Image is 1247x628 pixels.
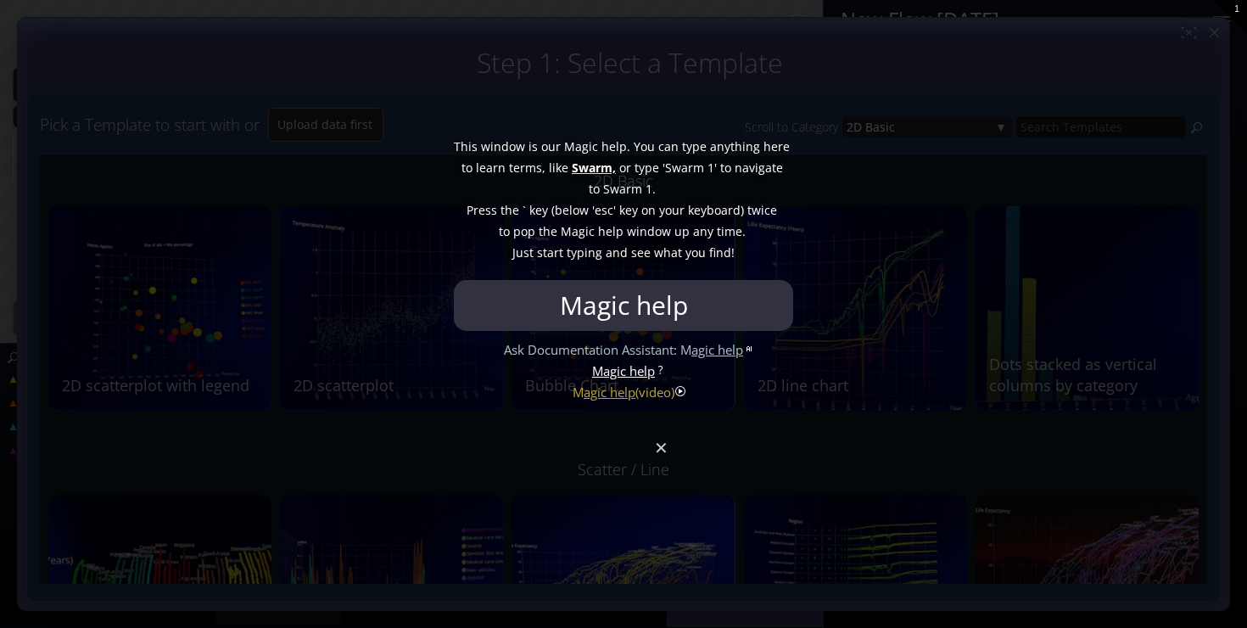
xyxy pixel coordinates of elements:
[564,136,598,157] span: Magic
[528,136,538,157] span: is
[584,384,635,401] span: agic help
[606,242,628,263] span: and
[709,242,735,263] span: find!
[674,221,690,242] span: up
[603,178,642,199] span: Swarm
[529,199,548,221] span: key
[763,136,790,157] span: here
[481,136,525,157] span: window
[592,199,616,221] span: 'esc'
[646,178,656,199] span: 1.
[663,157,704,178] span: 'Swarm
[509,157,545,178] span: terms,
[539,221,557,242] span: the
[720,157,731,178] span: to
[561,221,595,242] span: Magic
[458,280,789,331] input: Type to search
[476,157,506,178] span: learn
[619,199,638,221] span: key
[627,221,671,242] span: window
[499,221,510,242] span: to
[513,221,535,242] span: pop
[551,199,589,221] span: (below
[619,157,631,178] span: or
[601,136,630,157] span: help.
[634,136,655,157] span: You
[682,136,707,157] span: type
[523,199,526,221] span: `
[454,136,478,157] span: This
[500,199,519,221] span: the
[707,157,717,178] span: 1'
[549,157,568,178] span: like
[589,178,600,199] span: to
[631,242,651,263] span: see
[654,242,682,263] span: what
[537,242,563,263] span: start
[504,339,743,361] div: Ask Documentation Assistant: M
[467,199,497,221] span: Press
[693,221,713,242] span: any
[710,136,760,157] span: anything
[641,199,656,221] span: on
[512,242,534,263] span: Just
[659,199,685,221] span: your
[688,199,744,221] span: keyboard)
[567,242,602,263] span: typing
[598,221,623,242] span: help
[658,136,679,157] span: can
[461,157,473,178] span: to
[635,157,659,178] span: type
[572,157,616,178] span: Swarm,
[541,136,561,157] span: our
[685,242,706,263] span: you
[735,157,783,178] span: navigate
[573,382,674,403] div: M (video)
[717,221,746,242] span: time.
[691,341,743,358] span: agic help
[747,199,777,221] span: twice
